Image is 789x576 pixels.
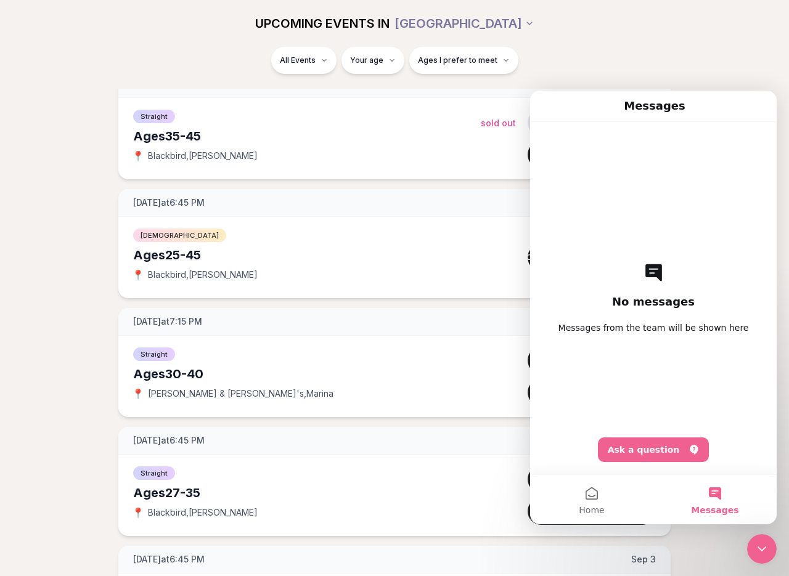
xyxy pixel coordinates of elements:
[133,270,143,280] span: 📍
[133,197,205,209] span: [DATE] at 6:45 PM
[133,151,143,161] span: 📍
[528,244,656,271] button: Book [DEMOGRAPHIC_DATA]'s spot
[747,534,777,564] iframe: Intercom live chat
[528,141,656,168] button: Book men's spot
[133,347,175,361] span: Straight
[133,110,175,123] span: Straight
[133,389,143,399] span: 📍
[133,246,481,264] div: Ages 25-45
[394,10,534,37] button: [GEOGRAPHIC_DATA]
[350,55,383,65] span: Your age
[148,506,258,519] span: Blackbird , [PERSON_NAME]
[133,466,175,480] span: Straight
[133,128,481,145] div: Ages 35-45
[271,47,337,74] button: All Events
[528,347,656,374] button: Book women's spot
[528,379,656,406] button: Book men's spot
[133,508,143,517] span: 📍
[528,109,656,136] button: Join women's waitlist
[409,47,518,74] button: Ages I prefer to meet
[148,150,258,162] span: Blackbird , [PERSON_NAME]
[133,315,202,328] span: [DATE] at 7:15 PM
[133,484,481,501] div: Ages 27-35
[280,55,316,65] span: All Events
[133,553,205,566] span: [DATE] at 6:45 PM
[133,365,481,383] div: Ages 30-40
[341,47,404,74] button: Your age
[418,55,497,65] span: Ages I prefer to meet
[133,434,205,447] span: [DATE] at 6:45 PM
[528,498,656,525] button: Book men's spot
[530,91,777,524] iframe: To enrich screen reader interactions, please activate Accessibility in Grammarly extension settings
[481,118,516,128] span: Sold Out
[133,229,226,242] span: [DEMOGRAPHIC_DATA]
[528,466,656,493] button: Book women's spot
[148,269,258,281] span: Blackbird , [PERSON_NAME]
[631,553,656,566] span: Sep 3
[148,387,333,400] span: [PERSON_NAME] & [PERSON_NAME]'s , Marina
[255,15,390,32] span: UPCOMING EVENTS IN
